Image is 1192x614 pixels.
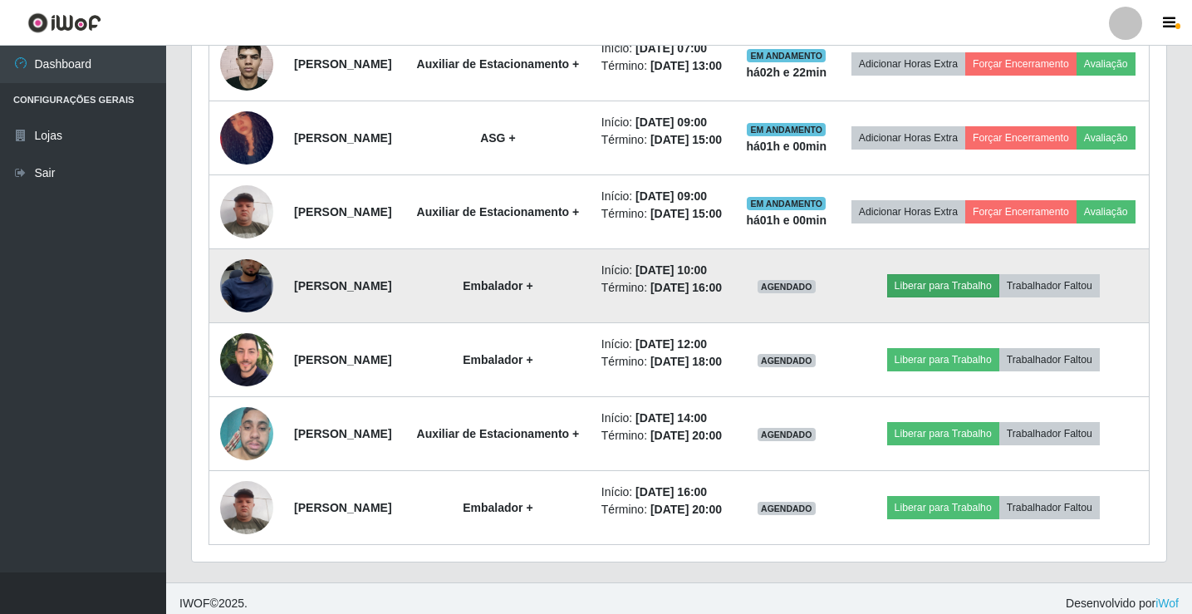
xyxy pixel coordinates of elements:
span: © 2025 . [179,595,248,612]
li: Início: [601,262,725,279]
strong: [PERSON_NAME] [294,279,391,292]
button: Avaliação [1077,52,1136,76]
button: Trabalhador Faltou [999,496,1100,519]
li: Início: [601,410,725,427]
li: Início: [601,484,725,501]
img: 1709375112510.jpeg [220,472,273,543]
span: EM ANDAMENTO [747,197,826,210]
strong: [PERSON_NAME] [294,501,391,514]
button: Liberar para Trabalho [887,496,999,519]
li: Término: [601,353,725,371]
button: Adicionar Horas Extra [851,52,965,76]
li: Início: [601,336,725,353]
strong: [PERSON_NAME] [294,131,391,145]
img: 1750699725470.jpeg [220,228,273,344]
button: Liberar para Trabalho [887,274,999,297]
li: Término: [601,57,725,75]
strong: Embalador + [463,353,532,366]
strong: Auxiliar de Estacionamento + [417,57,580,71]
button: Adicionar Horas Extra [851,126,965,150]
a: iWof [1155,597,1179,610]
button: Adicionar Horas Extra [851,200,965,223]
button: Liberar para Trabalho [887,348,999,371]
time: [DATE] 10:00 [635,263,707,277]
time: [DATE] 07:00 [635,42,707,55]
li: Início: [601,114,725,131]
span: AGENDADO [758,502,816,515]
li: Término: [601,131,725,149]
span: EM ANDAMENTO [747,123,826,136]
strong: há 02 h e 22 min [746,66,827,79]
span: EM ANDAMENTO [747,49,826,62]
li: Término: [601,279,725,297]
strong: há 01 h e 00 min [746,214,827,227]
button: Avaliação [1077,126,1136,150]
strong: [PERSON_NAME] [294,205,391,219]
button: Forçar Encerramento [965,126,1077,150]
li: Término: [601,501,725,518]
time: [DATE] 16:00 [635,485,707,499]
img: 1750990639445.jpeg [220,28,273,100]
strong: Auxiliar de Estacionamento + [417,205,580,219]
time: [DATE] 13:00 [650,59,722,72]
span: IWOF [179,597,210,610]
time: [DATE] 18:00 [650,355,722,368]
span: AGENDADO [758,280,816,293]
button: Liberar para Trabalho [887,422,999,445]
strong: Embalador + [463,501,532,514]
span: AGENDADO [758,354,816,367]
button: Trabalhador Faltou [999,274,1100,297]
img: 1683118670739.jpeg [220,327,273,392]
time: [DATE] 16:00 [650,281,722,294]
time: [DATE] 12:00 [635,337,707,351]
button: Trabalhador Faltou [999,422,1100,445]
img: CoreUI Logo [27,12,101,33]
time: [DATE] 15:00 [650,207,722,220]
time: [DATE] 20:00 [650,429,722,442]
time: [DATE] 09:00 [635,115,707,129]
button: Avaliação [1077,200,1136,223]
strong: ASG + [480,131,515,145]
span: AGENDADO [758,428,816,441]
li: Término: [601,427,725,445]
strong: Auxiliar de Estacionamento + [417,427,580,440]
time: [DATE] 20:00 [650,503,722,516]
img: 1709375112510.jpeg [220,176,273,247]
span: Desenvolvido por [1066,595,1179,612]
strong: [PERSON_NAME] [294,57,391,71]
time: [DATE] 14:00 [635,411,707,425]
strong: Embalador + [463,279,532,292]
time: [DATE] 15:00 [650,133,722,146]
strong: [PERSON_NAME] [294,427,391,440]
button: Forçar Encerramento [965,52,1077,76]
img: 1743545704103.jpeg [220,89,273,187]
li: Término: [601,205,725,223]
button: Forçar Encerramento [965,200,1077,223]
li: Início: [601,188,725,205]
strong: há 01 h e 00 min [746,140,827,153]
img: 1748551724527.jpeg [220,399,273,469]
time: [DATE] 09:00 [635,189,707,203]
li: Início: [601,40,725,57]
strong: [PERSON_NAME] [294,353,391,366]
button: Trabalhador Faltou [999,348,1100,371]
